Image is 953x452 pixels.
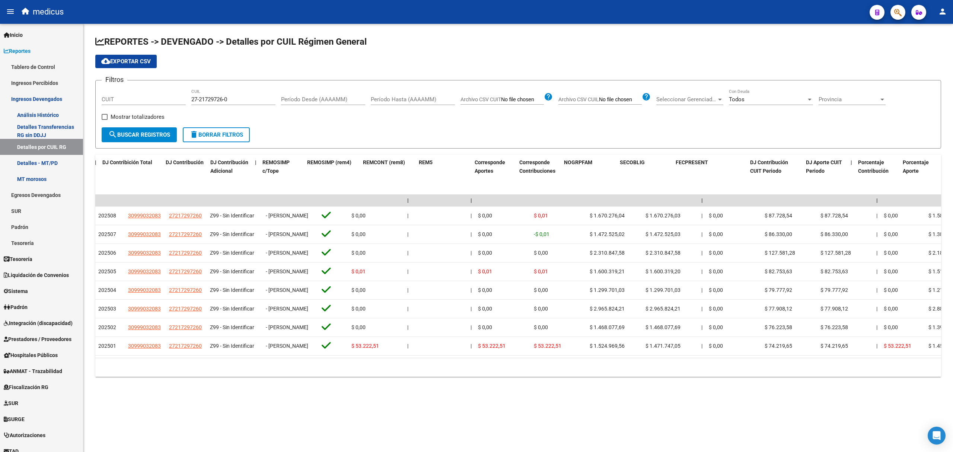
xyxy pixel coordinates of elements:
[95,55,157,68] button: Exportar CSV
[855,155,900,196] datatable-header-cell: Porcentaje Contribución
[407,213,408,219] span: |
[806,159,842,174] span: DJ Aporte CUIT Periodo
[169,231,202,237] span: 27217297260
[646,268,681,274] span: $ 1.600.319,20
[92,155,99,196] datatable-header-cell: |
[765,250,795,256] span: $ 127.581,28
[351,268,366,274] span: $ 0,01
[351,343,379,349] span: $ 53.222,51
[617,155,673,196] datatable-header-cell: SECOBLIG
[564,159,592,165] span: NOGRPFAM
[534,324,548,330] span: $ 0,00
[169,250,202,256] span: 27217297260
[407,324,408,330] span: |
[128,306,161,312] span: 30999032083
[478,268,492,274] span: $ 0,01
[646,250,681,256] span: $ 2.310.847,58
[884,287,898,293] span: $ 0,00
[98,324,116,330] span: 202502
[820,250,851,256] span: $ 127.581,28
[4,47,31,55] span: Reportes
[266,343,308,349] span: - [PERSON_NAME]
[646,213,681,219] span: $ 1.670.276,03
[900,155,944,196] datatable-header-cell: Porcentaje Aporte
[128,231,161,237] span: 30999032083
[98,213,116,219] span: 202508
[351,213,366,219] span: $ 0,00
[407,287,408,293] span: |
[266,268,308,274] span: - [PERSON_NAME]
[590,213,625,219] span: $ 1.670.276,04
[210,306,254,312] span: Z99 - Sin Identificar
[848,155,855,196] datatable-header-cell: |
[876,287,877,293] span: |
[351,287,366,293] span: $ 0,00
[765,268,792,274] span: $ 82.753,63
[858,159,889,174] span: Porcentaje Contribución
[876,343,877,349] span: |
[478,250,492,256] span: $ 0,00
[407,268,408,274] span: |
[471,324,472,330] span: |
[765,213,792,219] span: $ 87.728,54
[183,127,250,142] button: Borrar Filtros
[169,343,202,349] span: 27217297260
[6,7,15,16] mat-icon: menu
[501,96,544,103] input: Archivo CSV CUIT
[419,159,433,165] span: REM5
[820,287,848,293] span: $ 79.777,92
[701,306,702,312] span: |
[266,306,308,312] span: - [PERSON_NAME]
[820,231,848,237] span: $ 86.330,00
[558,96,599,102] span: Archivo CSV CUIL
[471,197,472,203] span: |
[210,343,254,349] span: Z99 - Sin Identificar
[709,306,723,312] span: $ 0,00
[544,92,553,101] mat-icon: help
[98,250,116,256] span: 202506
[4,415,25,423] span: SURGE
[884,306,898,312] span: $ 0,00
[478,324,492,330] span: $ 0,00
[534,287,548,293] span: $ 0,00
[4,351,58,359] span: Hospitales Públicos
[928,427,946,445] div: Open Intercom Messenger
[478,306,492,312] span: $ 0,00
[475,159,505,174] span: Corresponde Aportes
[266,213,308,219] span: - [PERSON_NAME]
[169,213,202,219] span: 27217297260
[407,197,409,203] span: |
[478,343,506,349] span: $ 53.222,51
[95,36,367,47] span: REPORTES -> DEVENGADO -> Detalles por CUIL Régimen General
[407,343,408,349] span: |
[471,343,472,349] span: |
[820,343,848,349] span: $ 74.219,65
[673,155,747,196] datatable-header-cell: FECPRESENT
[266,231,308,237] span: - [PERSON_NAME]
[416,155,472,196] datatable-header-cell: REM5
[765,231,792,237] span: $ 86.330,00
[252,155,259,196] datatable-header-cell: |
[4,287,28,295] span: Sistema
[701,343,702,349] span: |
[478,213,492,219] span: $ 0,00
[701,250,702,256] span: |
[210,324,254,330] span: Z99 - Sin Identificar
[656,96,717,103] span: Seleccionar Gerenciador
[128,268,161,274] span: 30999032083
[903,159,929,174] span: Porcentaje Aporte
[851,159,852,165] span: |
[128,250,161,256] span: 30999032083
[4,431,45,439] span: Autorizaciones
[884,231,898,237] span: $ 0,00
[642,92,651,101] mat-icon: help
[701,213,702,219] span: |
[471,287,472,293] span: |
[709,213,723,219] span: $ 0,00
[876,197,878,203] span: |
[876,231,877,237] span: |
[102,159,152,165] span: DJ Contribición Total
[4,335,71,343] span: Prestadores / Proveedores
[876,250,877,256] span: |
[820,268,848,274] span: $ 82.753,63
